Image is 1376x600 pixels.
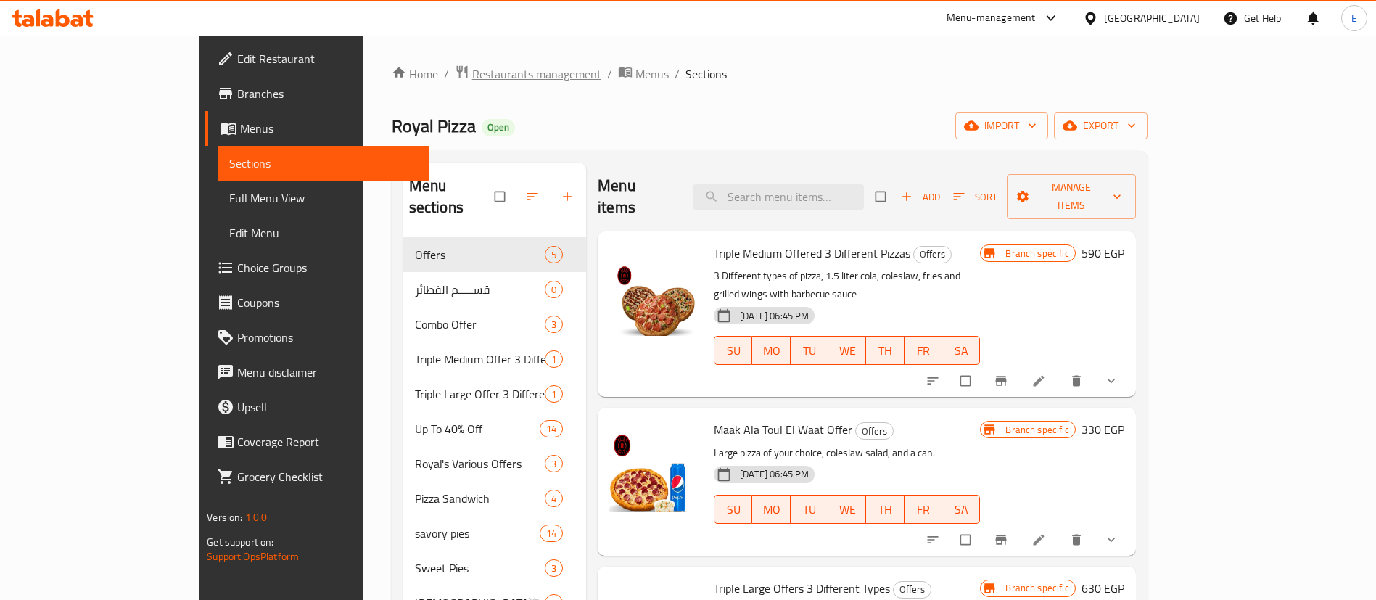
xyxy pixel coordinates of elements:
span: Restaurants management [472,65,601,83]
button: TH [866,336,904,365]
a: Choice Groups [205,250,429,285]
span: 14 [540,527,562,541]
div: savory pies14 [403,516,587,551]
a: Menus [205,111,429,146]
a: Support.OpsPlatform [207,547,299,566]
span: Get support on: [207,533,273,551]
span: [DATE] 06:45 PM [734,309,815,323]
span: WE [834,499,860,520]
div: Pizza Sandwich4 [403,481,587,516]
span: MO [758,340,784,361]
span: export [1066,117,1136,135]
span: Offers [914,246,951,263]
div: Sweet Pies3 [403,551,587,585]
span: Offers [856,423,893,440]
span: SU [720,340,746,361]
span: Select all sections [486,183,516,210]
a: Full Menu View [218,181,429,215]
svg: Show Choices [1104,374,1118,388]
span: 14 [540,422,562,436]
span: Triple Medium Offer 3 Different Types of Pizza [415,350,545,368]
a: Upsell [205,390,429,424]
a: Coverage Report [205,424,429,459]
div: items [545,281,563,298]
span: Menus [635,65,669,83]
div: items [545,455,563,472]
span: 4 [545,492,562,506]
nav: breadcrumb [392,65,1148,83]
span: TU [796,499,823,520]
div: Up To 40% Off [415,420,540,437]
button: Add [897,186,944,208]
a: Menus [618,65,669,83]
div: items [545,316,563,333]
span: Combo Offer [415,316,545,333]
a: Promotions [205,320,429,355]
button: show more [1095,524,1130,556]
span: Branches [237,85,418,102]
button: delete [1060,365,1095,397]
a: Edit menu item [1031,374,1049,388]
span: 1 [545,387,562,401]
span: 5 [545,248,562,262]
button: export [1054,112,1148,139]
h6: 330 EGP [1082,419,1124,440]
span: SU [720,499,746,520]
div: Offers [893,581,931,599]
div: [GEOGRAPHIC_DATA] [1104,10,1200,26]
button: MO [752,495,790,524]
svg: Show Choices [1104,533,1118,547]
button: Branch-specific-item [985,365,1020,397]
button: SA [942,495,980,524]
button: WE [828,495,866,524]
span: Triple Large Offer 3 Different Types of Pizza [415,385,545,403]
span: 3 [545,562,562,575]
button: FR [905,495,942,524]
a: Sections [218,146,429,181]
span: FR [910,499,936,520]
li: / [444,65,449,83]
input: search [693,184,864,210]
span: 1 [545,353,562,366]
span: 0 [545,283,562,297]
span: Open [482,121,515,133]
li: / [607,65,612,83]
span: Triple Large Offers 3 Different Types [714,578,890,599]
span: Maak Ala Toul El Waat Offer [714,419,852,440]
div: items [545,350,563,368]
span: 1.0.0 [245,508,268,527]
span: Branch specific [1000,247,1074,260]
div: Open [482,119,515,136]
button: SA [942,336,980,365]
div: items [545,559,563,577]
span: TH [872,340,898,361]
span: Coupons [237,294,418,311]
span: Royal Pizza [392,110,476,142]
span: Sort items [944,186,1007,208]
span: Full Menu View [229,189,418,207]
h6: 590 EGP [1082,243,1124,263]
span: Offers [894,581,931,598]
a: Edit Menu [218,215,429,250]
span: Manage items [1018,178,1124,215]
span: Version: [207,508,242,527]
button: sort-choices [917,524,952,556]
p: 3 Different types of pizza, 1.5 liter cola, coleslaw, fries and grilled wings with barbecue sauce [714,267,980,303]
h2: Menu sections [409,175,495,218]
span: Add [901,189,940,205]
div: Offers [913,246,952,263]
span: Grocery Checklist [237,468,418,485]
button: Branch-specific-item [985,524,1020,556]
span: Offers [415,246,545,263]
span: Menus [240,120,418,137]
span: savory pies [415,525,540,542]
span: Sort sections [516,181,551,213]
button: WE [828,336,866,365]
button: Add section [551,181,586,213]
div: قســـــم الفطائر0 [403,272,587,307]
span: Royal's Various Offers [415,455,545,472]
